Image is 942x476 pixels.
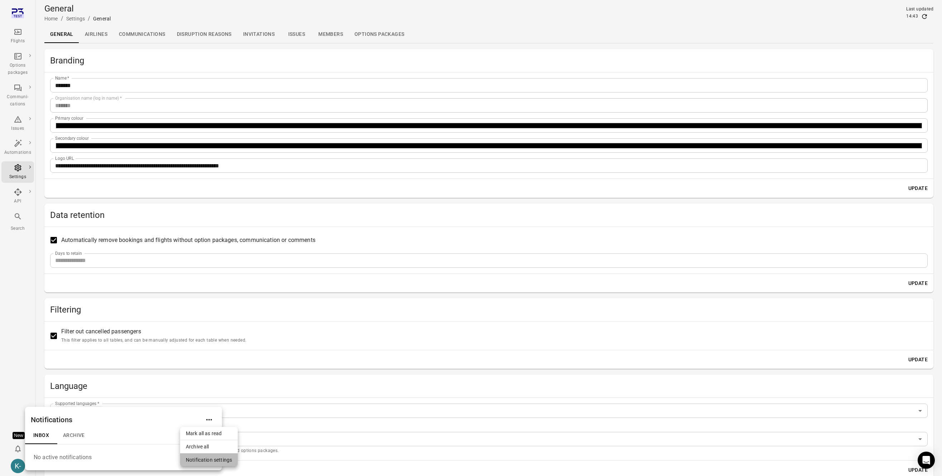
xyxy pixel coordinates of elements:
[186,456,232,463] span: Notification settings
[180,440,238,453] div: Archive all
[186,443,232,450] span: Archive all
[180,427,238,440] div: Mark all as read
[186,430,232,437] span: Mark all as read
[180,453,238,466] a: Notification settings
[918,452,935,469] div: Open Intercom Messenger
